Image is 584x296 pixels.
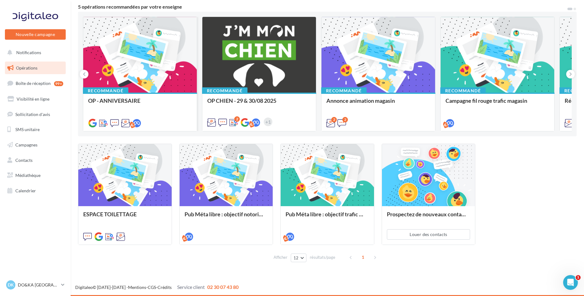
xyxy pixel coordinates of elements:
[291,254,306,262] button: 12
[4,184,67,197] a: Calendrier
[15,111,50,117] span: Sollicitation d'avis
[576,275,581,280] span: 1
[15,158,33,163] span: Contacts
[387,229,470,240] button: Louer des contacts
[75,285,93,290] a: Digitaleo
[4,169,67,182] a: Médiathèque
[264,118,272,126] div: +1
[4,77,67,90] a: Boîte de réception99+
[148,285,156,290] a: CGS
[54,81,63,86] div: 99+
[563,275,578,290] iframe: Intercom live chat
[4,93,67,106] a: Visibilité en ligne
[78,4,567,9] div: 5 opérations recommandées par votre enseigne
[15,142,37,147] span: Campagnes
[4,108,67,121] a: Sollicitation d'avis
[310,254,335,260] span: résultats/page
[17,96,49,102] span: Visibilité en ligne
[128,285,146,290] a: Mentions
[15,127,40,132] span: SMS unitaire
[286,211,369,223] div: Pub Méta libre : objectif trafic magasin
[16,65,37,70] span: Opérations
[177,284,205,290] span: Service client
[294,255,299,260] span: 12
[16,81,51,86] span: Boîte de réception
[207,98,311,110] div: OP CHIEN - 29 & 30/08 2025
[5,279,66,291] a: DK DO&KA [GEOGRAPHIC_DATA]
[440,87,486,94] div: Recommandé
[387,211,470,223] div: Prospectez de nouveaux contacts
[274,254,287,260] span: Afficher
[18,282,59,288] p: DO&KA [GEOGRAPHIC_DATA]
[15,188,36,193] span: Calendrier
[326,98,430,110] div: Annonce animation magasin
[234,116,240,122] div: 2
[342,117,348,122] div: 2
[4,46,64,59] button: Notifications
[75,285,239,290] span: © [DATE]-[DATE] - - -
[83,87,128,94] div: Recommandé
[202,87,247,94] div: Recommandé
[15,173,41,178] span: Médiathèque
[4,138,67,151] a: Campagnes
[4,123,67,136] a: SMS unitaire
[4,154,67,167] a: Contacts
[16,50,41,55] span: Notifications
[5,29,66,40] button: Nouvelle campagne
[185,211,268,223] div: Pub Méta libre : objectif notoriété
[8,282,14,288] span: DK
[321,87,367,94] div: Recommandé
[88,98,192,110] div: OP - ANNIVERSAIRE
[331,117,337,122] div: 2
[83,211,167,223] div: ESPACE TOILETTAGE
[4,62,67,74] a: Opérations
[358,252,368,262] span: 1
[207,284,239,290] span: 02 30 07 43 80
[446,98,549,110] div: Campagne fil rouge trafic magasin
[158,285,172,290] a: Crédits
